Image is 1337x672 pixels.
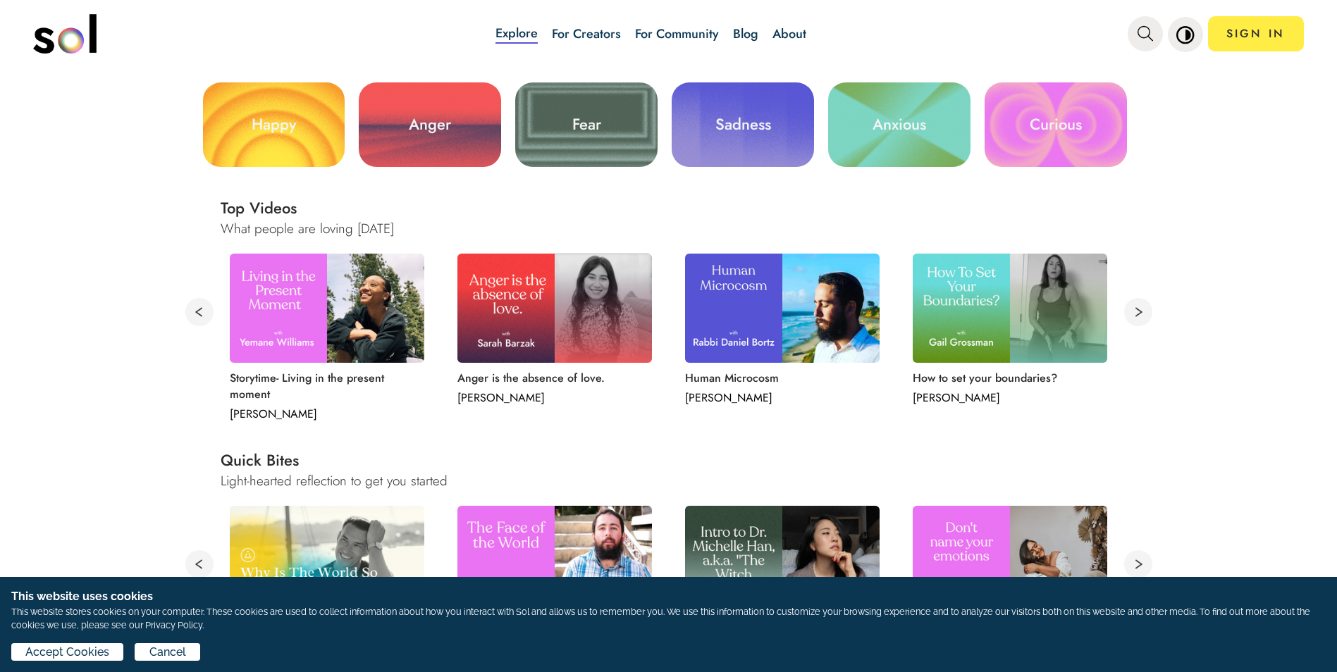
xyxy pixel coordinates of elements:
[457,254,652,363] img: Anger is the absence of love.
[11,643,123,661] button: Accept Cookies
[230,506,424,615] img: Why Is The World So F***** Up? - with Neil Seligman
[913,254,1107,363] img: How to set your boundaries?
[457,506,652,615] img: The Face of the World
[457,390,648,406] p: [PERSON_NAME]
[11,588,1326,605] h1: This website uses cookies
[135,643,199,661] button: Cancel
[221,449,1152,471] h2: Quick Bites
[230,254,424,363] img: Storytime- Living in the present moment
[359,82,501,167] a: Anger
[457,370,648,386] p: Anger is the absence of love.
[1208,16,1304,51] a: SIGN IN
[828,82,971,167] a: Anxious
[552,25,621,43] a: For Creators
[230,370,420,402] p: Storytime- Living in the present moment
[221,219,1152,238] h3: What people are loving [DATE]
[25,644,109,661] span: Accept Cookies
[221,471,1152,490] h3: Light-hearted reflection to get you started
[685,506,880,615] img: Intro to Dr. Michelle Han, a.k.a. "The Witch Doctor"
[515,82,658,167] a: Fear
[772,25,806,43] a: About
[913,506,1107,615] img: Don't name your emotions
[985,82,1127,167] a: Curious
[733,25,758,43] a: Blog
[11,605,1326,632] p: This website stores cookies on your computer. These cookies are used to collect information about...
[203,82,345,167] a: Happy
[672,82,814,167] a: Sadness
[913,390,1103,406] p: [PERSON_NAME]
[230,406,420,422] p: [PERSON_NAME]
[913,370,1103,386] p: How to set your boundaries?
[635,25,719,43] a: For Community
[685,390,875,406] p: [PERSON_NAME]
[33,9,1303,58] nav: main navigation
[221,197,1152,219] h2: Top Videos
[33,14,97,54] img: logo
[685,254,880,363] img: Human Microcosm
[685,370,875,386] p: Human Microcosm
[495,24,538,44] a: Explore
[149,644,186,661] span: Cancel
